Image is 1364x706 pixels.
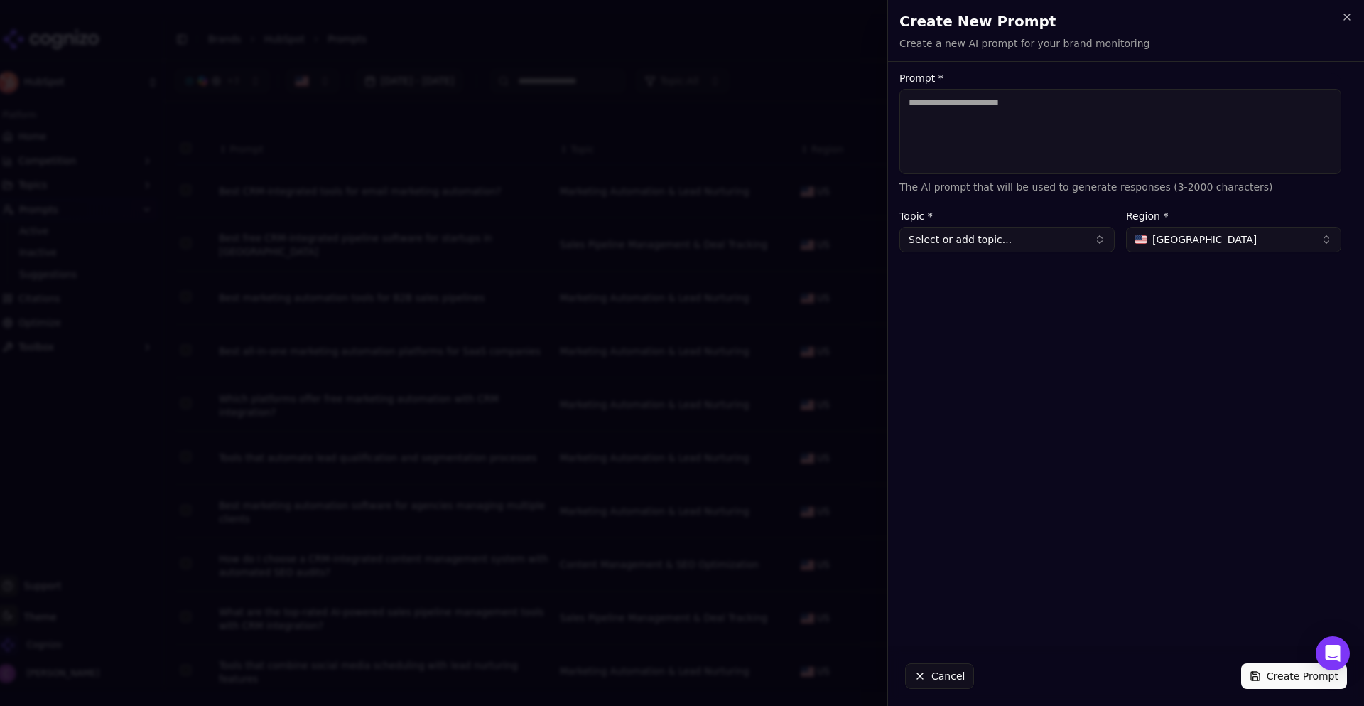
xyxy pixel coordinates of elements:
label: Topic * [899,211,1115,221]
img: United States [1135,235,1147,244]
h2: Create New Prompt [899,11,1353,31]
label: Prompt * [899,73,1341,83]
button: Create Prompt [1241,663,1347,689]
button: Select or add topic... [899,227,1115,252]
button: Cancel [905,663,974,689]
label: Region * [1126,211,1341,221]
p: The AI prompt that will be used to generate responses (3-2000 characters) [899,180,1341,194]
p: Create a new AI prompt for your brand monitoring [899,36,1149,50]
span: [GEOGRAPHIC_DATA] [1152,232,1257,247]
